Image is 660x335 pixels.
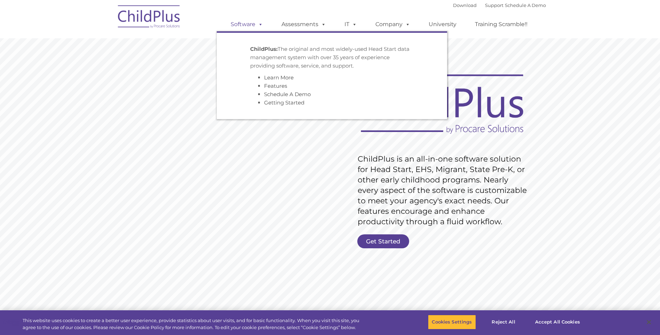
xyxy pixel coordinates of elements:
[482,315,525,329] button: Reject All
[485,2,503,8] a: Support
[468,17,534,31] a: Training Scramble!!
[224,17,270,31] a: Software
[505,2,546,8] a: Schedule A Demo
[428,315,476,329] button: Cookies Settings
[357,234,409,248] a: Get Started
[422,17,463,31] a: University
[368,17,417,31] a: Company
[23,317,363,331] div: This website uses cookies to create a better user experience, provide statistics about user visit...
[250,46,278,52] strong: ChildPlus:
[264,91,311,98] a: Schedule A Demo
[264,83,287,89] a: Features
[453,2,477,8] a: Download
[250,45,414,70] p: The original and most widely-used Head Start data management system with over 35 years of experie...
[275,17,333,31] a: Assessments
[264,99,304,106] a: Getting Started
[358,154,530,227] rs-layer: ChildPlus is an all-in-one software solution for Head Start, EHS, Migrant, State Pre-K, or other ...
[114,0,184,35] img: ChildPlus by Procare Solutions
[531,315,584,329] button: Accept All Cookies
[264,74,294,81] a: Learn More
[337,17,364,31] a: IT
[641,314,657,330] button: Close
[453,2,546,8] font: |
